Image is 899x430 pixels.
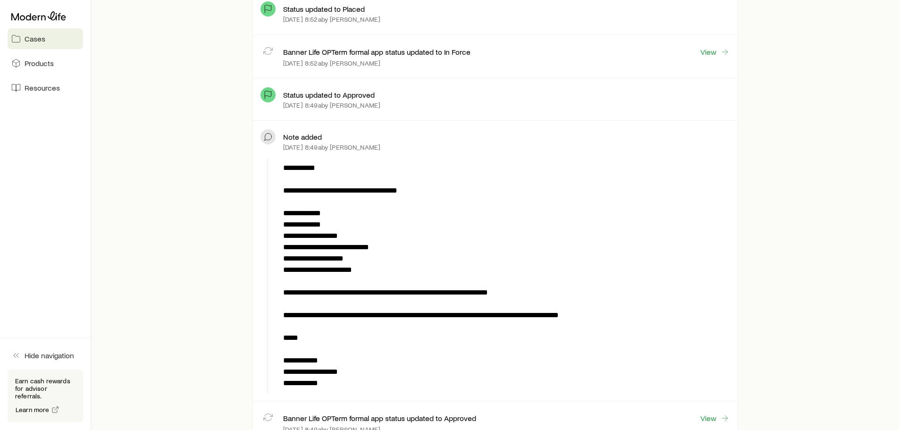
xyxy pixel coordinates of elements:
[25,59,54,68] span: Products
[8,345,83,366] button: Hide navigation
[283,101,380,109] p: [DATE] 8:49a by [PERSON_NAME]
[25,351,74,360] span: Hide navigation
[283,4,365,14] p: Status updated to Placed
[25,83,60,93] span: Resources
[283,90,375,100] p: Status updated to Approved
[700,413,730,423] a: View
[25,34,45,43] span: Cases
[283,132,322,142] p: Note added
[16,406,50,413] span: Learn more
[15,377,76,400] p: Earn cash rewards for advisor referrals.
[700,47,730,57] a: View
[283,59,380,67] p: [DATE] 8:52a by [PERSON_NAME]
[283,16,380,23] p: [DATE] 8:52a by [PERSON_NAME]
[8,53,83,74] a: Products
[283,143,380,151] p: [DATE] 8:49a by [PERSON_NAME]
[8,77,83,98] a: Resources
[8,28,83,49] a: Cases
[283,413,476,423] p: Banner Life OPTerm formal app status updated to Approved
[283,47,471,57] p: Banner Life OPTerm formal app status updated to In Force
[8,370,83,422] div: Earn cash rewards for advisor referrals.Learn more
